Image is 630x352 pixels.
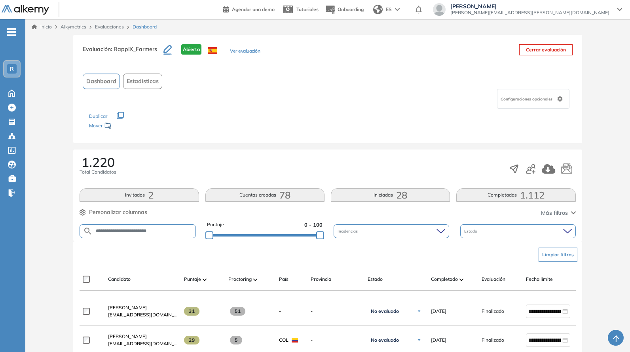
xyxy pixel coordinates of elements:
[10,66,14,72] span: R
[338,6,364,12] span: Onboarding
[417,309,421,314] img: Ícono de flecha
[395,8,400,11] img: arrow
[541,209,576,217] button: Más filtros
[311,276,331,283] span: Provincia
[108,276,131,283] span: Candidato
[80,188,199,202] button: Invitados2
[526,276,553,283] span: Fecha límite
[279,276,288,283] span: País
[292,338,298,343] img: COL
[386,6,392,13] span: ES
[80,208,147,216] button: Personalizar columnas
[456,188,575,202] button: Completadas1.112
[431,308,446,315] span: [DATE]
[464,228,479,234] span: Estado
[127,77,159,85] span: Estadísticas
[108,333,147,339] span: [PERSON_NAME]
[207,221,224,229] span: Puntaje
[184,336,199,344] span: 29
[431,337,446,344] span: [DATE]
[123,74,162,89] button: Estadísticas
[83,226,93,236] img: SEARCH_ALT
[82,156,115,168] span: 1.220
[89,113,107,119] span: Duplicar
[2,5,49,15] img: Logo
[338,228,359,234] span: Incidencias
[279,308,281,315] span: -
[133,23,157,30] span: Dashboard
[371,337,399,343] span: No evaluado
[232,6,275,12] span: Agendar una demo
[228,276,252,283] span: Proctoring
[32,23,52,30] a: Inicio
[373,5,383,14] img: world
[541,209,568,217] span: Más filtros
[253,278,257,281] img: [missing "en.ARROW_ALT" translation]
[311,308,361,315] span: -
[371,308,399,314] span: No evaluado
[501,96,554,102] span: Configuraciones opcionales
[459,278,463,281] img: [missing "en.ARROW_ALT" translation]
[230,336,242,344] span: 5
[482,276,505,283] span: Evaluación
[61,24,86,30] span: Alkymetrics
[205,188,324,202] button: Cuentas creadas78
[7,31,16,33] i: -
[417,338,421,343] img: Ícono de flecha
[450,3,609,9] span: [PERSON_NAME]
[331,188,450,202] button: Iniciadas28
[482,337,504,344] span: Finalizado
[223,4,275,13] a: Agendar una demo
[111,45,157,53] span: : RappiX_Farmers
[539,248,577,262] button: Limpiar filtros
[86,77,116,85] span: Dashboard
[230,47,260,56] button: Ver evaluación
[80,168,116,176] span: Total Candidatos
[108,311,178,318] span: [EMAIL_ADDRESS][DOMAIN_NAME]
[108,333,178,340] a: [PERSON_NAME]
[83,74,120,89] button: Dashboard
[311,337,361,344] span: -
[334,224,449,238] div: Incidencias
[296,6,319,12] span: Tutoriales
[482,308,504,315] span: Finalizado
[450,9,609,16] span: [PERSON_NAME][EMAIL_ADDRESS][PERSON_NAME][DOMAIN_NAME]
[279,337,288,344] span: COL
[519,44,573,55] button: Cerrar evaluación
[184,307,199,316] span: 31
[304,221,323,229] span: 0 - 100
[497,89,569,109] div: Configuraciones opcionales
[431,276,458,283] span: Completado
[89,208,147,216] span: Personalizar columnas
[230,307,245,316] span: 51
[460,224,576,238] div: Estado
[108,304,178,311] a: [PERSON_NAME]
[325,1,364,18] button: Onboarding
[95,24,124,30] a: Evaluaciones
[184,276,201,283] span: Puntaje
[203,278,207,281] img: [missing "en.ARROW_ALT" translation]
[208,47,217,54] img: ESP
[108,340,178,347] span: [EMAIL_ADDRESS][DOMAIN_NAME]
[108,305,147,310] span: [PERSON_NAME]
[89,119,168,134] div: Mover
[368,276,383,283] span: Estado
[181,44,201,55] span: Abierta
[83,44,163,61] h3: Evaluación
